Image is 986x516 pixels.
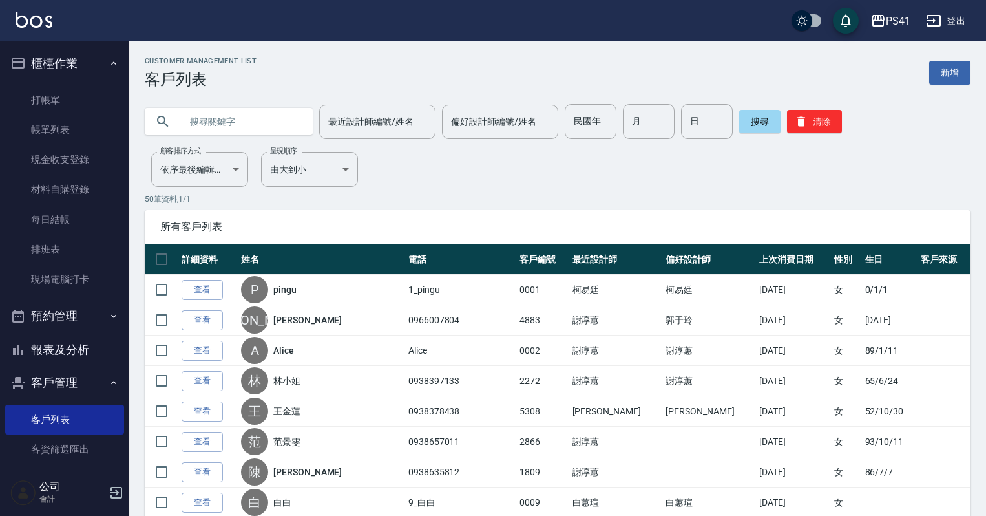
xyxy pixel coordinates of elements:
[241,306,268,334] div: [PERSON_NAME]
[151,152,248,187] div: 依序最後編輯時間
[569,427,663,457] td: 謝淳蕙
[569,336,663,366] td: 謝淳蕙
[5,175,124,204] a: 材料自購登錄
[862,275,918,305] td: 0/1/1
[662,396,756,427] td: [PERSON_NAME]
[405,427,516,457] td: 0938657011
[273,435,300,448] a: 范景雯
[39,493,105,505] p: 會計
[756,275,832,305] td: [DATE]
[756,396,832,427] td: [DATE]
[5,435,124,464] a: 客資篩選匯出
[662,336,756,366] td: 謝淳蕙
[886,13,910,29] div: PS41
[569,396,663,427] td: [PERSON_NAME]
[405,396,516,427] td: 0938378438
[5,464,124,494] a: 卡券管理
[918,244,970,275] th: 客戶來源
[241,428,268,455] div: 范
[5,145,124,175] a: 現金收支登錄
[756,457,832,488] td: [DATE]
[569,457,663,488] td: 謝淳蕙
[516,305,569,336] td: 4883
[516,244,569,275] th: 客戶編號
[862,305,918,336] td: [DATE]
[831,336,861,366] td: 女
[261,152,358,187] div: 由大到小
[273,344,294,357] a: Alice
[405,457,516,488] td: 0938635812
[273,374,300,387] a: 林小姐
[178,244,238,275] th: 詳細資料
[5,47,124,80] button: 櫃檯作業
[405,336,516,366] td: Alice
[862,396,918,427] td: 52/10/30
[662,275,756,305] td: 柯易廷
[662,366,756,396] td: 謝淳蕙
[569,366,663,396] td: 謝淳蕙
[145,70,257,89] h3: 客戶列表
[39,480,105,493] h5: 公司
[273,466,342,478] a: [PERSON_NAME]
[831,366,861,396] td: 女
[662,244,756,275] th: 偏好設計師
[756,244,832,275] th: 上次消費日期
[5,299,124,333] button: 預約管理
[182,462,223,482] a: 查看
[5,205,124,235] a: 每日結帳
[160,220,955,233] span: 所有客戶列表
[5,405,124,435] a: 客戶列表
[833,8,859,34] button: save
[569,244,663,275] th: 最近設計師
[862,244,918,275] th: 生日
[405,366,516,396] td: 0938397133
[739,110,781,133] button: 搜尋
[273,405,300,418] a: 王金蓮
[5,85,124,115] a: 打帳單
[569,275,663,305] td: 柯易廷
[516,457,569,488] td: 1809
[241,458,268,486] div: 陳
[787,110,842,133] button: 清除
[273,283,297,296] a: pingu
[160,146,201,156] label: 顧客排序方式
[831,427,861,457] td: 女
[756,305,832,336] td: [DATE]
[831,275,861,305] td: 女
[241,337,268,364] div: A
[405,305,516,336] td: 0966007804
[516,275,569,305] td: 0001
[5,264,124,294] a: 現場電腦打卡
[182,280,223,300] a: 查看
[756,427,832,457] td: [DATE]
[921,9,970,33] button: 登出
[273,314,342,327] a: [PERSON_NAME]
[862,457,918,488] td: 86/7/7
[516,366,569,396] td: 2272
[182,310,223,330] a: 查看
[862,427,918,457] td: 93/10/11
[16,12,52,28] img: Logo
[241,367,268,394] div: 林
[5,115,124,145] a: 帳單列表
[182,371,223,391] a: 查看
[756,366,832,396] td: [DATE]
[145,57,257,65] h2: Customer Management List
[405,244,516,275] th: 電話
[516,336,569,366] td: 0002
[831,457,861,488] td: 女
[273,496,291,509] a: 白白
[831,396,861,427] td: 女
[182,341,223,361] a: 查看
[241,489,268,516] div: 白
[270,146,297,156] label: 呈現順序
[865,8,916,34] button: PS41
[241,276,268,303] div: P
[241,398,268,425] div: 王
[10,480,36,506] img: Person
[182,432,223,452] a: 查看
[929,61,970,85] a: 新增
[862,366,918,396] td: 65/6/24
[405,275,516,305] td: 1_pingu
[862,336,918,366] td: 89/1/11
